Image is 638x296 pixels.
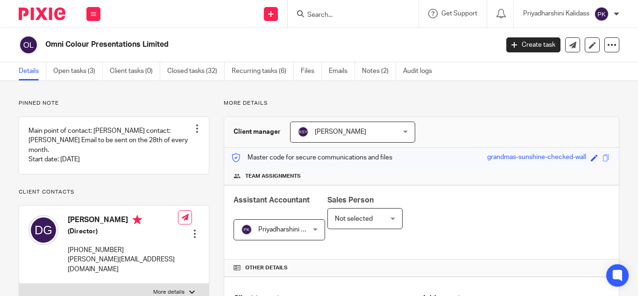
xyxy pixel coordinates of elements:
[19,35,38,55] img: svg%3E
[53,62,103,80] a: Open tasks (3)
[153,289,184,296] p: More details
[167,62,225,80] a: Closed tasks (32)
[234,127,281,137] h3: Client manager
[19,62,46,80] a: Details
[224,100,619,107] p: More details
[45,40,403,50] h2: Omni Colour Presentations Limited
[362,62,396,80] a: Notes (2)
[315,129,366,135] span: [PERSON_NAME]
[245,173,301,180] span: Team assignments
[232,62,294,80] a: Recurring tasks (6)
[241,224,252,235] img: svg%3E
[245,264,288,272] span: Other details
[234,196,310,204] span: Assistant Accountant
[329,62,355,80] a: Emails
[441,10,477,17] span: Get Support
[258,226,325,233] span: Priyadharshini Kalidass
[68,227,178,236] h5: (Director)
[306,11,390,20] input: Search
[298,126,309,137] img: svg%3E
[335,216,373,222] span: Not selected
[19,7,65,20] img: Pixie
[487,152,586,163] div: grandmas-sunshine-checked-wall
[19,100,209,107] p: Pinned note
[19,188,209,196] p: Client contacts
[68,215,178,227] h4: [PERSON_NAME]
[28,215,58,245] img: svg%3E
[301,62,322,80] a: Files
[133,215,142,224] i: Primary
[327,196,374,204] span: Sales Person
[110,62,160,80] a: Client tasks (0)
[403,62,439,80] a: Audit logs
[68,245,178,255] p: [PHONE_NUMBER]
[231,153,392,162] p: Master code for secure communications and files
[506,37,560,52] a: Create task
[594,7,609,22] img: svg%3E
[523,9,589,18] p: Priyadharshini Kalidass
[68,255,178,274] p: [PERSON_NAME][EMAIL_ADDRESS][DOMAIN_NAME]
